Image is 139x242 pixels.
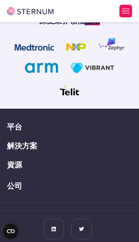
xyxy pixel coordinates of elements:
[60,85,79,95] img: 泰利特
[25,63,58,73] img: ARM_徽標
[7,7,53,15] img: 胸骨
[66,40,86,51] img: 恩智浦
[7,121,22,131] font: 平台
[7,180,132,195] div: 公司
[7,140,132,155] div: 解決方案
[7,140,37,150] font: 解決方案
[7,159,132,174] div: 資源
[70,63,114,73] img: 充滿活力的標誌
[3,224,18,239] button: 打開 CMP 小工具
[7,121,132,136] div: 平台
[98,38,124,51] img: 西風標誌
[7,180,22,191] font: 公司
[15,40,54,51] img: 美敦力
[119,5,132,17] button: 切換選單
[7,159,22,169] font: 資源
